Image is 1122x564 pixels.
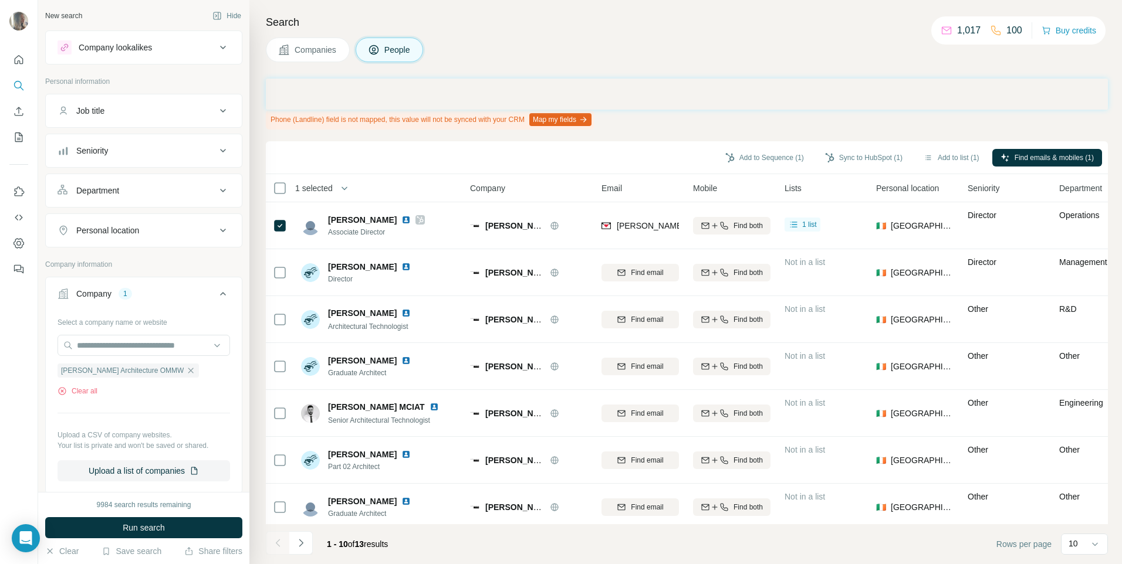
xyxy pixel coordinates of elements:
[529,113,592,126] button: Map my fields
[693,405,770,422] button: Find both
[46,280,242,312] button: Company1
[1059,182,1102,194] span: Department
[785,257,825,267] span: Not in a list
[485,268,635,277] span: [PERSON_NAME] Architecture OMMW
[119,288,132,299] div: 1
[9,75,28,96] button: Search
[876,501,886,513] span: 🇮🇪
[734,220,763,231] span: Find both
[301,404,320,423] img: Avatar
[401,450,411,459] img: LinkedIn logo
[45,545,79,557] button: Clear
[470,221,479,230] img: Logo of Wilson Architecture OMMW
[734,408,763,419] span: Find both
[734,267,763,278] span: Find both
[58,312,230,328] div: Select a company name or website
[328,274,415,284] span: Director
[401,215,411,225] img: LinkedIn logo
[876,314,886,325] span: 🇮🇪
[785,304,825,314] span: Not in a list
[9,233,28,254] button: Dashboard
[485,315,635,324] span: [PERSON_NAME] Architecture OMMW
[802,219,817,230] span: 1 list
[328,214,397,226] span: [PERSON_NAME]
[76,288,111,300] div: Company
[1059,257,1107,267] span: Management
[876,220,886,232] span: 🇮🇪
[693,358,770,375] button: Find both
[58,386,97,396] button: Clear all
[785,398,825,407] span: Not in a list
[470,268,479,277] img: Logo of Wilson Architecture OMMW
[470,182,505,194] span: Company
[631,361,663,372] span: Find email
[401,497,411,506] img: LinkedIn logo
[915,149,988,167] button: Add to list (1)
[470,456,479,465] img: Logo of Wilson Architecture OMMW
[348,539,355,549] span: of
[693,182,717,194] span: Mobile
[891,407,954,419] span: [GEOGRAPHIC_DATA]
[401,308,411,318] img: LinkedIn logo
[1006,23,1022,38] p: 100
[46,33,242,62] button: Company lookalikes
[9,127,28,148] button: My lists
[401,356,411,365] img: LinkedIn logo
[1059,304,1077,314] span: R&D
[355,539,364,549] span: 13
[876,361,886,372] span: 🇮🇪
[968,445,988,454] span: Other
[301,310,320,329] img: Avatar
[1069,538,1078,549] p: 10
[817,149,911,167] button: Sync to HubSpot (1)
[734,361,763,372] span: Find both
[45,517,242,538] button: Run search
[968,398,988,407] span: Other
[328,355,397,366] span: [PERSON_NAME]
[470,315,479,324] img: Logo of Wilson Architecture OMMW
[785,445,825,454] span: Not in a list
[184,545,242,557] button: Share filters
[266,14,1108,30] h4: Search
[266,79,1108,110] iframe: Banner
[485,409,635,418] span: [PERSON_NAME] Architecture OMMW
[631,267,663,278] span: Find email
[876,454,886,466] span: 🇮🇪
[785,492,825,501] span: Not in a list
[891,314,954,325] span: [GEOGRAPHIC_DATA]
[79,42,152,53] div: Company lookalikes
[601,451,679,469] button: Find email
[968,257,996,267] span: Director
[601,264,679,281] button: Find email
[328,307,397,319] span: [PERSON_NAME]
[46,97,242,125] button: Job title
[693,311,770,328] button: Find both
[204,7,249,25] button: Hide
[785,182,802,194] span: Lists
[328,227,425,237] span: Associate Director
[123,522,165,534] span: Run search
[9,101,28,122] button: Enrich CSV
[76,105,104,117] div: Job title
[401,262,411,271] img: LinkedIn logo
[97,500,191,510] div: 9984 search results remaining
[601,182,622,194] span: Email
[1059,445,1080,454] span: Other
[1042,22,1096,39] button: Buy credits
[12,524,40,552] div: Open Intercom Messenger
[9,181,28,202] button: Use Surfe on LinkedIn
[631,408,663,419] span: Find email
[328,461,415,472] span: Part 02 Architect
[1059,398,1103,407] span: Engineering
[601,311,679,328] button: Find email
[58,430,230,440] p: Upload a CSV of company websites.
[631,502,663,512] span: Find email
[328,449,397,460] span: [PERSON_NAME]
[76,145,108,157] div: Seniority
[992,149,1102,167] button: Find emails & mobiles (1)
[601,405,679,422] button: Find email
[58,460,230,481] button: Upload a list of companies
[968,304,988,314] span: Other
[102,545,161,557] button: Save search
[734,314,763,325] span: Find both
